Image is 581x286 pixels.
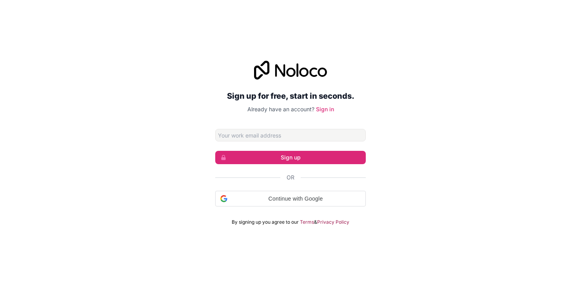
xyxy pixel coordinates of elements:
[215,129,366,141] input: Email address
[215,151,366,164] button: Sign up
[316,106,334,112] a: Sign in
[314,219,317,225] span: &
[232,219,299,225] span: By signing up you agree to our
[317,219,349,225] a: Privacy Policy
[300,219,314,225] a: Terms
[231,195,361,203] span: Continue with Google
[287,174,294,181] span: Or
[215,89,366,103] h2: Sign up for free, start in seconds.
[215,191,366,206] div: Continue with Google
[247,106,314,112] span: Already have an account?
